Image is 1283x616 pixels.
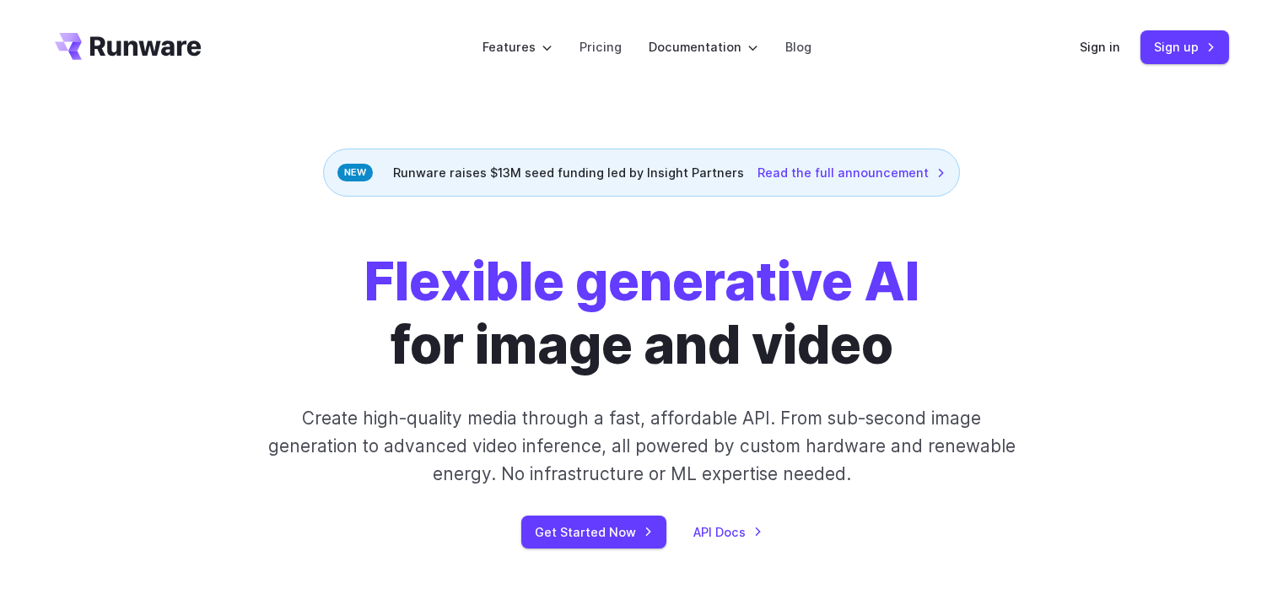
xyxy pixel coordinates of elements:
p: Create high-quality media through a fast, affordable API. From sub-second image generation to adv... [266,404,1017,489]
strong: Flexible generative AI [364,250,919,313]
a: Read the full announcement [757,163,946,182]
a: Pricing [580,37,622,57]
label: Features [482,37,553,57]
a: Get Started Now [521,516,666,548]
a: Blog [785,37,811,57]
a: API Docs [693,522,763,542]
a: Sign up [1140,30,1229,63]
label: Documentation [649,37,758,57]
a: Sign in [1080,37,1120,57]
a: Go to / [55,33,202,60]
h1: for image and video [364,251,919,377]
div: Runware raises $13M seed funding led by Insight Partners [323,149,960,197]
